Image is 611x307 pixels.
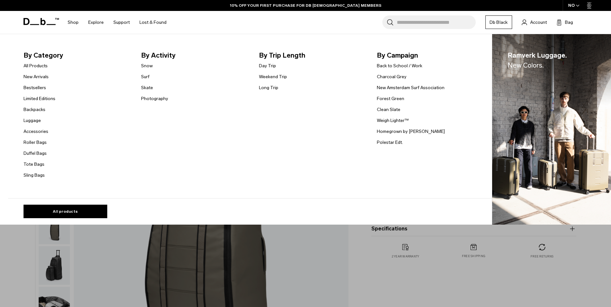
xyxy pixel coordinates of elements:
[485,15,512,29] a: Db Black
[24,139,47,146] a: Roller Bags
[141,50,249,60] span: By Activity
[141,95,168,102] a: Photography
[530,19,547,26] span: Account
[377,139,403,146] a: Polestar Edt.
[259,84,278,91] a: Long Trip
[141,62,153,69] a: Snow
[508,50,567,70] span: Ramverk Luggage.
[377,50,484,60] span: By Campaign
[24,84,46,91] a: Bestsellers
[492,34,611,225] img: Db
[24,117,41,124] a: Luggage
[24,205,107,218] a: All products
[377,73,406,80] a: Charcoal Grey
[24,50,131,60] span: By Category
[377,106,400,113] a: Clean Slate
[68,11,79,34] a: Shop
[259,73,287,80] a: Weekend Trip
[557,18,573,26] button: Bag
[508,61,544,69] span: New Colors.
[139,11,167,34] a: Lost & Found
[24,106,45,113] a: Backpacks
[88,11,104,34] a: Explore
[492,34,611,225] a: Ramverk Luggage.New Colors. Db
[377,84,444,91] a: New Amsterdam Surf Association
[377,128,445,135] a: Homegrown by [PERSON_NAME]
[259,62,276,69] a: Day Trip
[377,62,422,69] a: Back to School / Work
[377,95,404,102] a: Forest Green
[24,73,49,80] a: New Arrivals
[141,84,153,91] a: Skate
[24,150,47,157] a: Duffel Bags
[259,50,367,60] span: By Trip Length
[377,117,409,124] a: Weigh Lighter™
[230,3,381,8] a: 10% OFF YOUR FIRST PURCHASE FOR DB [DEMOGRAPHIC_DATA] MEMBERS
[565,19,573,26] span: Bag
[141,73,149,80] a: Surf
[24,172,45,179] a: Sling Bags
[113,11,130,34] a: Support
[522,18,547,26] a: Account
[63,11,171,34] nav: Main Navigation
[24,161,44,168] a: Tote Bags
[24,95,55,102] a: Limited Editions
[24,62,48,69] a: All Products
[24,128,48,135] a: Accessories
